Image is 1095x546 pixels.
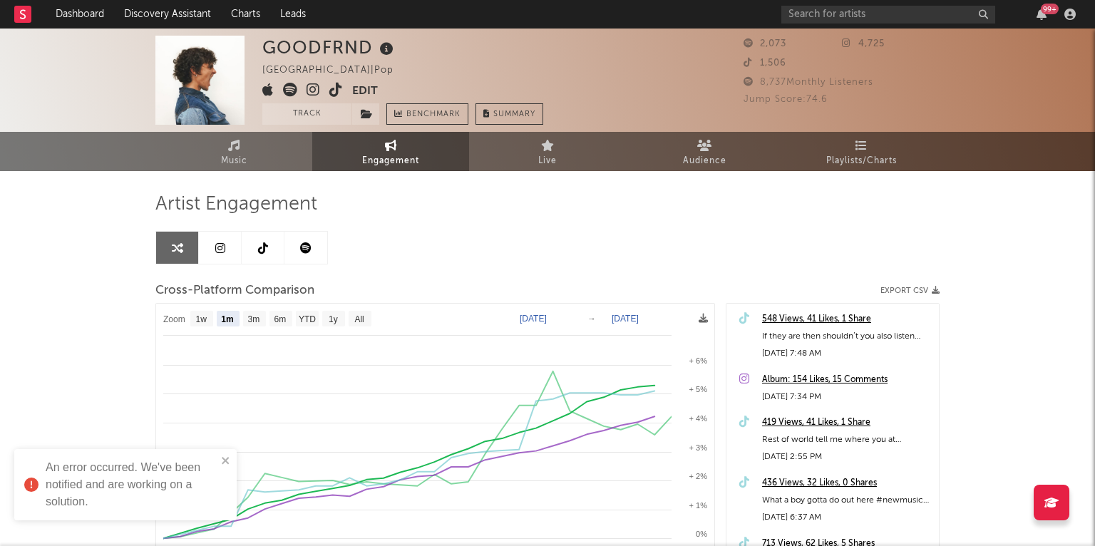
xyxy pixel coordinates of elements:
[299,314,316,324] text: YTD
[762,475,932,492] a: 436 Views, 32 Likes, 0 Shares
[386,103,468,125] a: Benchmark
[46,459,217,510] div: An error occurred. We've been notified and are working on a solution.
[312,132,469,171] a: Engagement
[469,132,626,171] a: Live
[762,328,932,345] div: If they are then shouldn’t you also listen too? #newmusic #ROLEMODEL #independentartist #yungblud...
[781,6,995,24] input: Search for artists
[689,385,708,393] text: + 5%
[626,132,783,171] a: Audience
[1037,9,1047,20] button: 99+
[406,106,461,123] span: Benchmark
[329,314,338,324] text: 1y
[221,153,247,170] span: Music
[762,345,932,362] div: [DATE] 7:48 AM
[221,455,231,468] button: close
[689,414,708,423] text: + 4%
[155,196,317,213] span: Artist Engagement
[155,282,314,299] span: Cross-Platform Comparison
[762,448,932,465] div: [DATE] 2:55 PM
[689,356,708,365] text: + 6%
[689,472,708,480] text: + 2%
[475,103,543,125] button: Summary
[221,314,233,324] text: 1m
[538,153,557,170] span: Live
[783,132,940,171] a: Playlists/Charts
[362,153,419,170] span: Engagement
[744,78,873,87] span: 8,737 Monthly Listeners
[762,311,932,328] a: 548 Views, 41 Likes, 1 Share
[762,431,932,448] div: Rest of world tell me where you at #newmusic #ROLEMODEL #independentartist #yungbludarmy #fyp
[762,388,932,406] div: [DATE] 7:34 PM
[493,110,535,118] span: Summary
[262,36,397,59] div: GOODFRND
[744,39,786,48] span: 2,073
[274,314,287,324] text: 6m
[689,501,708,510] text: + 1%
[196,314,207,324] text: 1w
[762,509,932,526] div: [DATE] 6:37 AM
[1041,4,1059,14] div: 99 +
[155,132,312,171] a: Music
[689,443,708,452] text: + 3%
[520,314,547,324] text: [DATE]
[248,314,260,324] text: 3m
[762,414,932,431] a: 419 Views, 41 Likes, 1 Share
[842,39,885,48] span: 4,725
[696,530,707,538] text: 0%
[352,83,378,101] button: Edit
[744,95,828,104] span: Jump Score: 74.6
[880,287,940,295] button: Export CSV
[354,314,364,324] text: All
[262,62,410,79] div: [GEOGRAPHIC_DATA] | Pop
[587,314,596,324] text: →
[612,314,639,324] text: [DATE]
[762,492,932,509] div: What a boy gotta do out here #newmusic #independentartist #yungbludarmy #ROLEMODEL
[826,153,897,170] span: Playlists/Charts
[762,371,932,388] a: Album: 154 Likes, 15 Comments
[744,58,786,68] span: 1,506
[163,314,185,324] text: Zoom
[683,153,726,170] span: Audience
[262,103,351,125] button: Track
